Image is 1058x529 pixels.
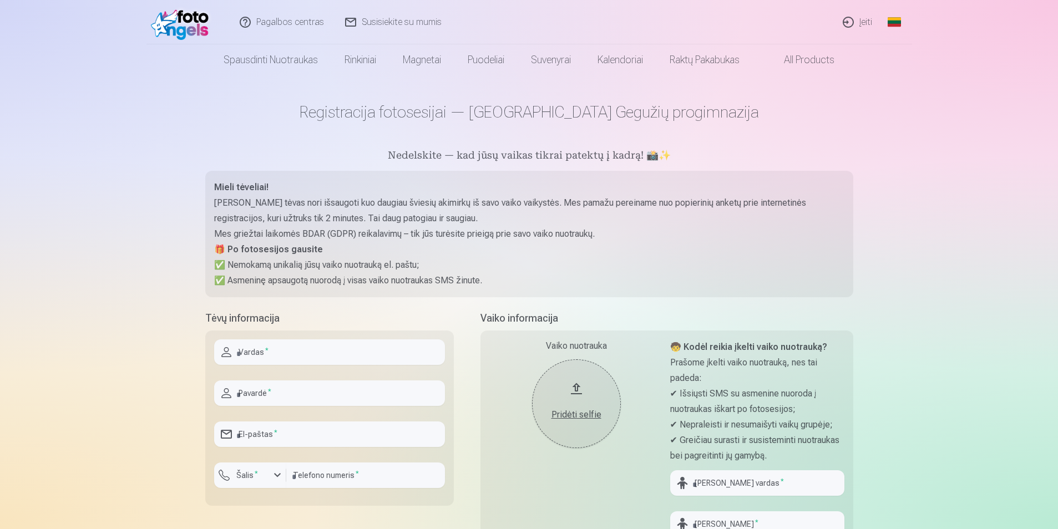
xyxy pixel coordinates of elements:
[480,311,853,326] h5: Vaiko informacija
[670,386,844,417] p: ✔ Išsiųsti SMS su asmenine nuoroda į nuotraukas iškart po fotosesijos;
[670,417,844,433] p: ✔ Nepraleisti ir nesumaišyti vaikų grupėje;
[584,44,656,75] a: Kalendoriai
[205,311,454,326] h5: Tėvų informacija
[670,355,844,386] p: Prašome įkelti vaiko nuotrauką, nes tai padeda:
[214,244,323,255] strong: 🎁 Po fotosesijos gausite
[214,195,844,226] p: [PERSON_NAME] tėvas nori išsaugoti kuo daugiau šviesių akimirkų iš savo vaiko vaikystės. Mes pama...
[331,44,389,75] a: Rinkiniai
[532,359,621,448] button: Pridėti selfie
[214,182,269,192] strong: Mieli tėveliai!
[518,44,584,75] a: Suvenyrai
[214,462,286,488] button: Šalis*
[205,149,853,164] h5: Nedelskite — kad jūsų vaikas tikrai patektų į kadrą! 📸✨
[670,342,827,352] strong: 🧒 Kodėl reikia įkelti vaiko nuotrauką?
[214,257,844,273] p: ✅ Nemokamą unikalią jūsų vaiko nuotrauką el. paštu;
[454,44,518,75] a: Puodeliai
[214,273,844,288] p: ✅ Asmeninę apsaugotą nuorodą į visas vaiko nuotraukas SMS žinute.
[151,4,215,40] img: /fa2
[656,44,753,75] a: Raktų pakabukas
[205,102,853,122] h1: Registracija fotosesijai — [GEOGRAPHIC_DATA] Gegužių progimnazija
[389,44,454,75] a: Magnetai
[489,339,664,353] div: Vaiko nuotrauka
[543,408,610,421] div: Pridėti selfie
[232,470,262,481] label: Šalis
[214,226,844,242] p: Mes griežtai laikomės BDAR (GDPR) reikalavimų – tik jūs turėsite prieigą prie savo vaiko nuotraukų.
[210,44,331,75] a: Spausdinti nuotraukas
[753,44,848,75] a: All products
[670,433,844,464] p: ✔ Greičiau surasti ir susisteminti nuotraukas bei pagreitinti jų gamybą.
